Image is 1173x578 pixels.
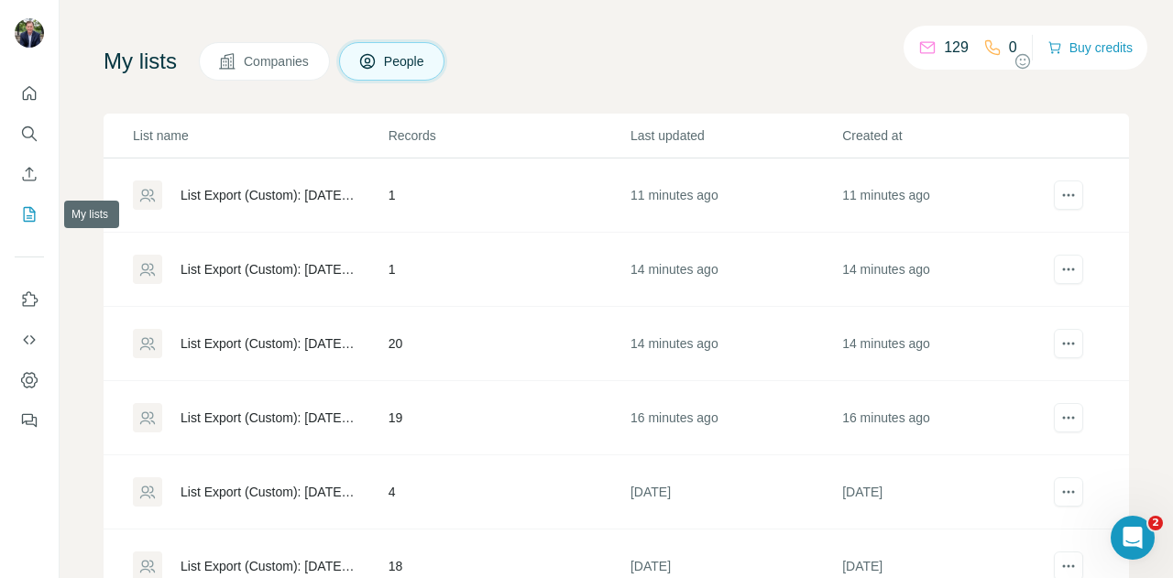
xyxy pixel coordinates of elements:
span: Companies [244,52,311,71]
div: List Export (Custom): [DATE] 19:43 [181,334,357,353]
button: Dashboard [15,364,44,397]
p: List name [133,126,387,145]
td: 16 minutes ago [841,381,1053,455]
div: List Export (Custom): [DATE] 19:47 [181,186,357,204]
button: Share feedback [1014,52,1129,71]
button: Feedback [15,404,44,437]
td: 1 [388,158,630,233]
td: 1 [388,233,630,307]
td: 4 [388,455,630,529]
td: [DATE] [841,455,1053,529]
td: 14 minutes ago [630,233,841,307]
button: Use Surfe on LinkedIn [15,283,44,316]
div: List Export (Custom): [DATE] 19:44 [181,260,357,278]
button: actions [1054,403,1083,432]
img: Avatar [15,18,44,48]
iframe: Intercom live chat [1111,516,1155,560]
td: 14 minutes ago [841,233,1053,307]
button: Enrich CSV [15,158,44,191]
p: Last updated [630,126,840,145]
div: List Export (Custom): [DATE] 19:42 [181,409,357,427]
p: Created at [842,126,1052,145]
span: People [384,52,426,71]
td: 16 minutes ago [630,381,841,455]
td: 14 minutes ago [841,307,1053,381]
td: 11 minutes ago [630,158,841,233]
p: Records [389,126,629,145]
button: actions [1054,329,1083,358]
td: 14 minutes ago [630,307,841,381]
span: 2 [1148,516,1163,530]
td: 11 minutes ago [841,158,1053,233]
td: 19 [388,381,630,455]
button: My lists [15,198,44,231]
p: 0 [1009,37,1017,59]
button: actions [1054,180,1083,210]
div: List Export (Custom): [DATE] 00:51 [181,483,357,501]
button: actions [1054,255,1083,284]
h4: My lists [104,47,177,76]
button: Search [15,117,44,150]
td: [DATE] [630,455,841,529]
button: Quick start [15,77,44,110]
button: Use Surfe API [15,323,44,356]
td: 20 [388,307,630,381]
button: actions [1054,477,1083,507]
div: List Export (Custom): [DATE] 00:50 [181,557,357,575]
button: Buy credits [1047,35,1133,60]
p: 129 [944,37,969,59]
